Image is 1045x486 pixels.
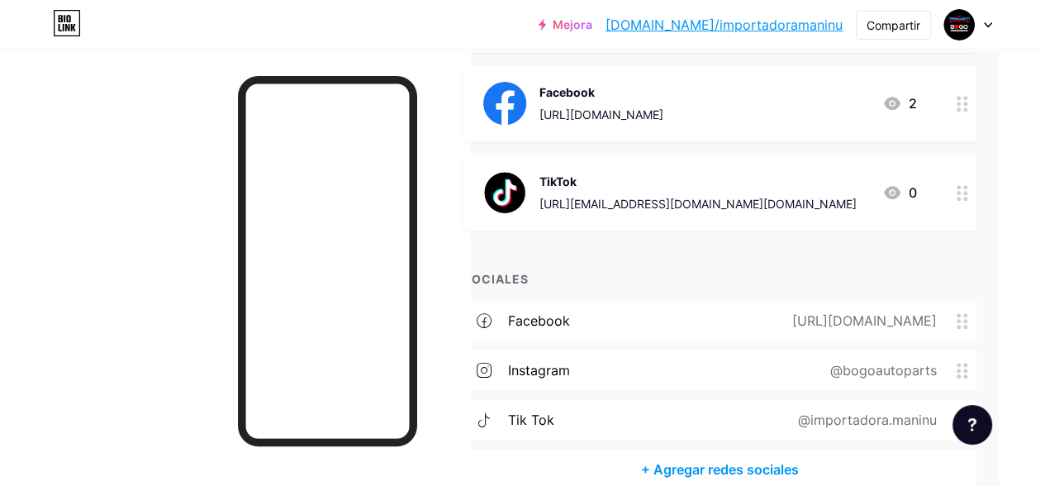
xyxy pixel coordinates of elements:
[539,174,577,188] font: TikTok
[606,17,843,33] font: [DOMAIN_NAME]/importadoramaninu
[483,82,526,125] img: Facebook
[830,362,937,379] font: @bogoautoparts
[641,461,799,478] font: + Agregar redes sociales
[792,312,937,329] font: [URL][DOMAIN_NAME]
[508,362,570,379] font: Instagram
[539,85,595,99] font: Facebook
[943,9,975,40] img: importadoramaninu
[867,18,920,32] font: Compartir
[909,184,917,201] font: 0
[483,171,526,214] img: TikTok
[909,95,917,112] font: 2
[539,107,663,121] font: [URL][DOMAIN_NAME]
[539,197,857,211] font: [URL][EMAIL_ADDRESS][DOMAIN_NAME][DOMAIN_NAME]
[508,412,554,428] font: Tik Tok
[463,272,529,286] font: SOCIALES
[798,412,937,428] font: @importadora.maninu
[553,17,592,31] font: Mejora
[508,312,570,329] font: Facebook
[606,15,843,35] a: [DOMAIN_NAME]/importadoramaninu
